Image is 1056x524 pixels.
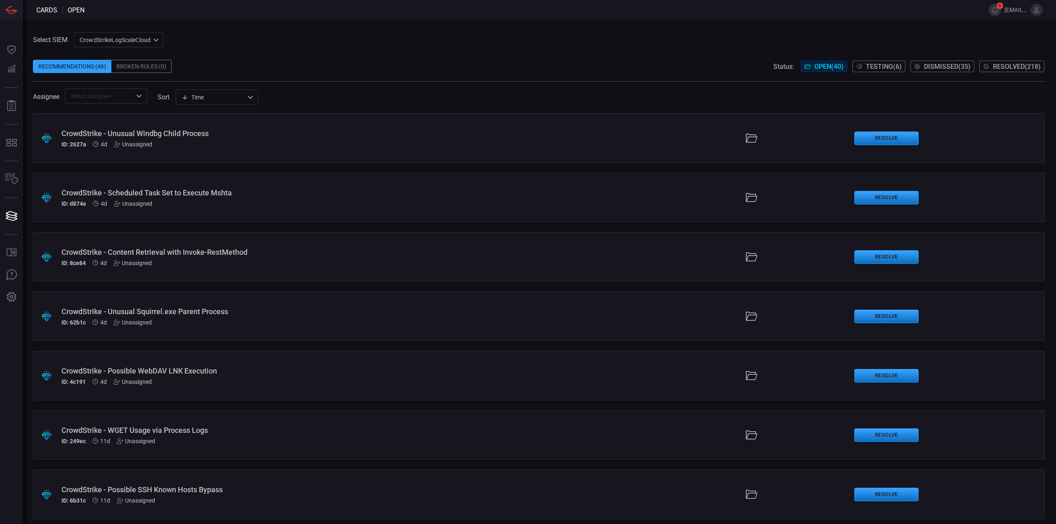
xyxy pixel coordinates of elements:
[61,129,455,138] div: CrowdStrike - Unusual Windbg Child Process
[61,367,455,375] div: CrowdStrike - Possible WebDAV LNK Execution
[117,438,155,444] div: Unassigned
[101,200,107,207] span: Sep 20, 2025 11:35 PM
[773,63,794,70] span: Status:
[113,319,152,326] div: Unassigned
[997,2,1003,9] span: 6
[854,132,919,145] button: Resolve
[2,59,21,79] button: Detections
[61,497,86,504] h5: ID: 6b31c
[68,6,85,14] span: open
[61,141,86,148] h5: ID: 2627a
[979,61,1044,72] button: Resolved(218)
[100,319,107,326] span: Sep 20, 2025 11:35 PM
[1004,7,1027,13] span: [EMAIL_ADDRESS][DOMAIN_NAME]
[113,260,152,266] div: Unassigned
[993,63,1041,70] span: Resolved ( 218 )
[133,90,145,102] button: Open
[854,428,919,442] button: Resolve
[100,438,110,444] span: Sep 14, 2025 12:03 AM
[181,93,245,101] div: Time
[33,60,111,73] div: Recommendations (46)
[814,63,844,70] span: Open ( 40 )
[100,497,110,504] span: Sep 14, 2025 12:03 AM
[114,141,152,148] div: Unassigned
[854,488,919,501] button: Resolve
[68,91,132,101] input: Select assignee
[100,378,107,385] span: Sep 20, 2025 11:35 PM
[61,378,86,385] h5: ID: 4c191
[61,438,86,444] h5: ID: 249ec
[117,497,155,504] div: Unassigned
[33,36,68,44] label: Select SIEM
[61,188,455,197] div: CrowdStrike - Scheduled Task Set to Execute Mshta
[111,60,172,73] div: Broken Rules (0)
[33,93,59,101] span: Assignee
[2,287,21,307] button: Preferences
[2,169,21,189] button: Inventory
[989,4,1001,16] button: 6
[61,426,455,435] div: CrowdStrike - WGET Usage via Process Logs
[114,200,152,207] div: Unassigned
[61,307,455,316] div: CrowdStrike - Unusual Squirrel.exe Parent Process
[2,243,21,263] button: Rule Catalog
[801,61,847,72] button: Open(40)
[854,310,919,323] button: Resolve
[854,369,919,383] button: Resolve
[158,93,170,101] label: sort
[2,206,21,226] button: Cards
[101,141,107,148] span: Sep 20, 2025 11:35 PM
[910,61,974,72] button: Dismissed(35)
[100,260,107,266] span: Sep 20, 2025 11:35 PM
[866,63,902,70] span: Testing ( 6 )
[924,63,971,70] span: Dismissed ( 35 )
[113,378,152,385] div: Unassigned
[2,96,21,116] button: Reports
[61,248,455,256] div: CrowdStrike - Content Retrieval with Invoke-RestMethod
[2,133,21,153] button: MITRE - Detection Posture
[61,485,455,494] div: CrowdStrike - Possible SSH Known Hosts Bypass
[2,40,21,59] button: Dashboard
[852,61,905,72] button: Testing(6)
[854,250,919,264] button: Resolve
[61,200,86,207] h5: ID: d874e
[80,36,151,44] p: CrowdStrikeLogScaleCloud
[61,319,86,326] h5: ID: 62b1c
[2,265,21,285] button: Ask Us A Question
[36,6,57,14] span: Cards
[854,191,919,204] button: Resolve
[61,260,86,266] h5: ID: 8ce84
